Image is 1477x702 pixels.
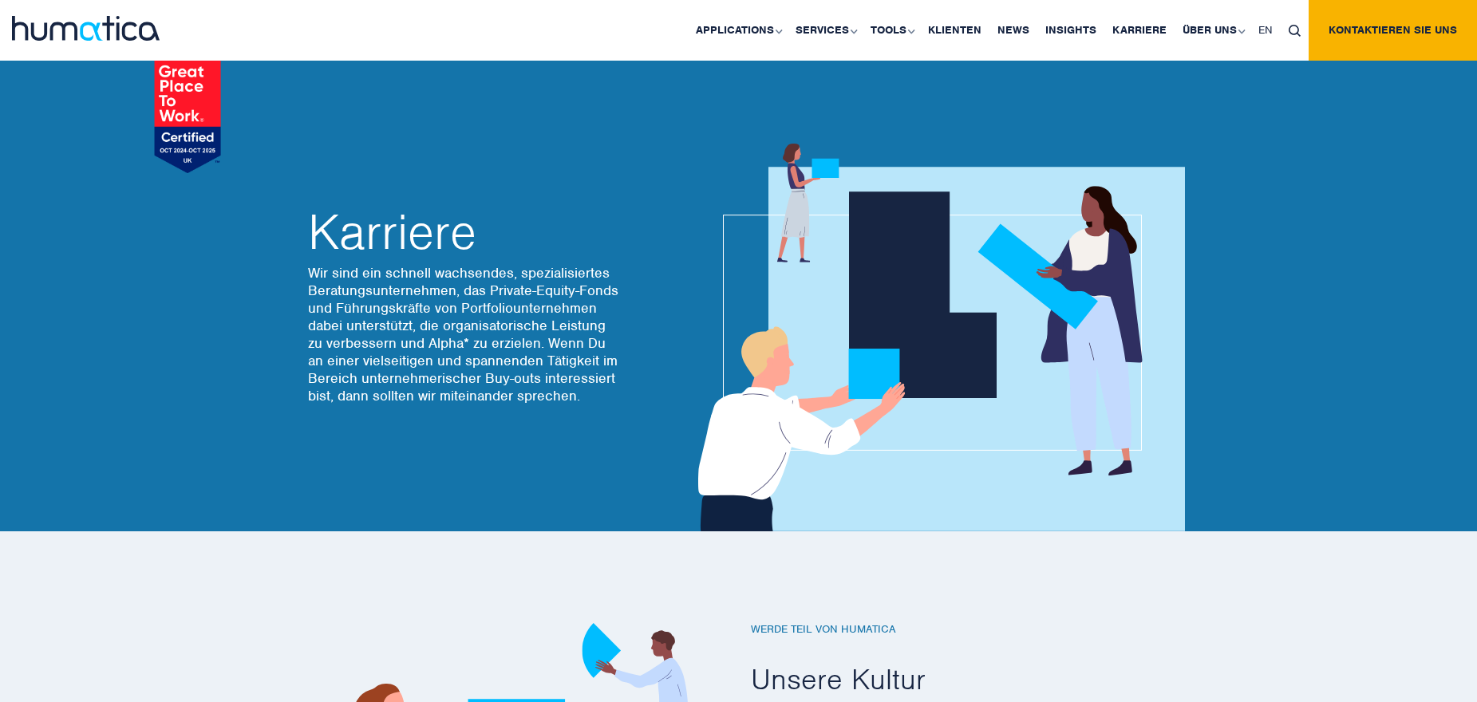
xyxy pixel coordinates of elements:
span: EN [1258,23,1273,37]
p: Wir sind ein schnell wachsendes, spezialisiertes Beratungsunternehmen, das Private-Equity-Fonds u... [308,264,619,404]
h2: Karriere [308,208,619,256]
h2: Unsere Kultur [751,661,1182,697]
h6: Werde Teil von Humatica [751,623,1182,637]
img: about_banner1 [683,144,1185,531]
img: search_icon [1289,25,1301,37]
img: logo [12,16,160,41]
